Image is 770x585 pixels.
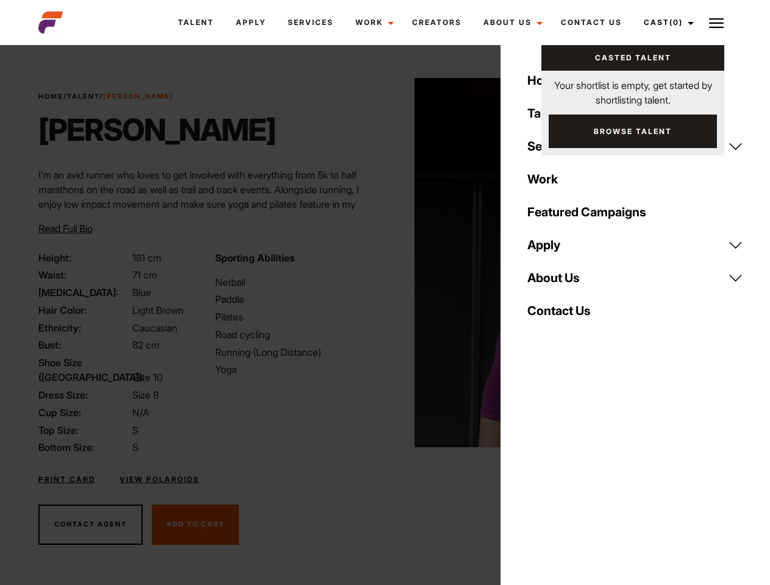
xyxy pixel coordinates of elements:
[38,222,93,235] span: Read Full Bio
[132,286,151,299] span: Blue
[215,345,377,360] li: Running (Long Distance)
[225,6,277,39] a: Apply
[132,406,149,419] span: N/A
[38,405,130,420] span: Cup Size:
[38,355,130,385] span: Shoe Size ([GEOGRAPHIC_DATA]):
[215,362,377,377] li: Yoga
[669,18,683,27] span: (0)
[38,112,276,148] h1: [PERSON_NAME]
[38,250,130,265] span: Height:
[38,505,143,545] button: Contact Agent
[215,252,294,264] strong: Sporting Abilities
[132,269,157,281] span: 71 cm
[709,16,724,30] img: Burger icon
[38,10,63,35] img: cropped-aefm-brand-fav-22-square.png
[520,97,750,130] a: Talent
[38,91,174,102] span: / /
[166,520,224,528] span: Add To Cast
[520,261,750,294] a: About Us
[132,339,160,351] span: 82 cm
[520,163,750,196] a: Work
[132,389,159,401] span: Size 8
[38,285,130,300] span: [MEDICAL_DATA]:
[38,321,130,335] span: Ethnicity:
[38,388,130,402] span: Dress Size:
[38,221,93,236] button: Read Full Bio
[38,423,130,438] span: Top Size:
[38,303,130,317] span: Hair Color:
[520,294,750,327] a: Contact Us
[38,474,95,485] a: Print Card
[520,196,750,229] a: Featured Campaigns
[541,71,724,107] p: Your shortlist is empty, get started by shortlisting talent.
[132,371,163,383] span: Size 10
[550,6,633,39] a: Contact Us
[520,64,750,97] a: Home
[277,6,344,39] a: Services
[215,292,377,307] li: Paddle
[132,252,162,264] span: 181 cm
[132,304,184,316] span: Light Brown
[67,92,99,101] a: Talent
[215,327,377,342] li: Road cycling
[401,6,472,39] a: Creators
[167,6,225,39] a: Talent
[132,322,177,334] span: Caucasian
[520,130,750,163] a: Services
[152,505,239,545] button: Add To Cast
[38,338,130,352] span: Bust:
[132,441,138,453] span: S
[132,424,138,436] span: S
[344,6,401,39] a: Work
[119,474,199,485] a: View Polaroids
[38,168,378,241] p: I’m an avid runner who loves to get involved with everything from 5k to half marathons on the roa...
[472,6,550,39] a: About Us
[520,229,750,261] a: Apply
[38,268,130,282] span: Waist:
[38,92,63,101] a: Home
[541,45,724,71] a: Casted Talent
[215,310,377,324] li: Pilates
[633,6,701,39] a: Cast(0)
[38,440,130,455] span: Bottom Size:
[103,92,174,101] strong: [PERSON_NAME]
[549,115,717,148] a: Browse Talent
[215,275,377,289] li: Netball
